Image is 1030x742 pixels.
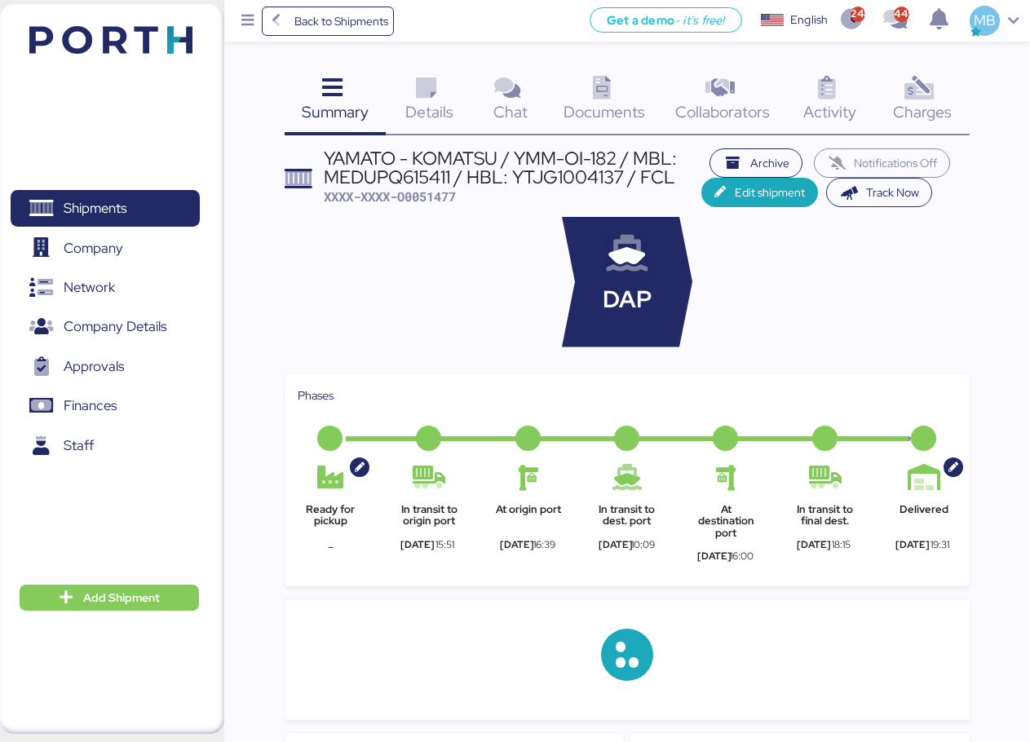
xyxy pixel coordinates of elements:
[20,585,199,611] button: Add Shipment
[866,183,919,202] span: Track Now
[824,537,858,552] div: 18:15
[603,282,652,317] span: DAP
[701,178,818,207] button: Edit shipment
[64,197,126,220] span: Shipments
[750,153,789,173] span: Archive
[528,537,561,552] div: 16:39
[262,7,395,36] a: Back to Shipments
[826,178,933,207] button: Track Now
[803,101,856,122] span: Activity
[11,387,200,425] a: Finances
[493,101,528,122] span: Chat
[11,229,200,267] a: Company
[405,101,453,122] span: Details
[891,504,957,528] div: Delivered
[324,149,702,186] div: YAMATO - KOMATSU / YMM-OI-182 / MBL: MEDUPQ615411 / HBL: YTJG1004137 / FCL
[11,269,200,307] a: Network
[793,504,858,528] div: In transit to final dest.
[735,183,805,202] span: Edit shipment
[11,190,200,227] a: Shipments
[693,504,758,539] div: At destination port
[64,236,123,260] span: Company
[564,101,645,122] span: Documents
[429,537,462,552] div: 15:51
[298,386,957,404] div: Phases
[595,537,637,552] div: [DATE]
[64,434,94,457] span: Staff
[302,101,369,122] span: Summary
[64,315,166,338] span: Company Details
[496,504,561,528] div: At origin port
[496,537,538,552] div: [DATE]
[693,549,736,563] div: [DATE]
[626,537,660,552] div: 10:09
[974,10,996,31] span: MB
[64,276,115,299] span: Network
[396,504,462,528] div: In transit to origin port
[595,504,660,528] div: In transit to dest. port
[298,537,363,557] div: -
[814,148,951,178] button: Notifications Off
[710,148,802,178] button: Archive
[83,588,160,607] span: Add Shipment
[234,7,262,35] button: Menu
[790,11,828,29] div: English
[854,153,937,173] span: Notifications Off
[298,504,363,528] div: Ready for pickup
[64,394,117,417] span: Finances
[11,308,200,346] a: Company Details
[64,355,124,378] span: Approvals
[793,537,835,552] div: [DATE]
[725,549,758,563] div: 16:00
[11,348,200,386] a: Approvals
[891,537,934,552] div: [DATE]
[396,537,439,552] div: [DATE]
[324,188,456,205] span: XXXX-XXXX-O0051477
[893,101,952,122] span: Charges
[675,101,770,122] span: Collaborators
[11,427,200,465] a: Staff
[294,11,388,31] span: Back to Shipments
[923,537,957,552] div: 19:31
